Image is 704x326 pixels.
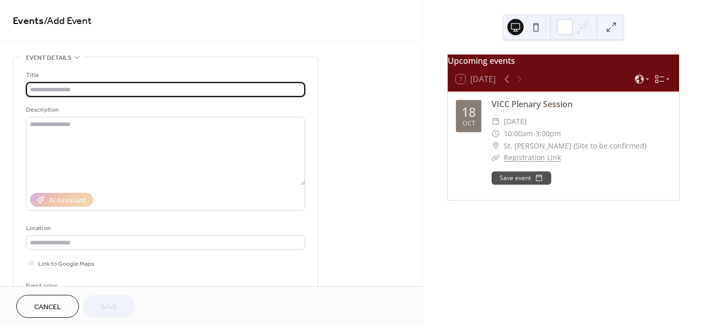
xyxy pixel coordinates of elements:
div: Event color [26,281,102,291]
span: Cancel [34,302,61,313]
a: VICC Plenary Session [492,98,573,110]
div: Location [26,223,303,234]
span: / Add Event [44,11,92,31]
div: ​ [492,140,500,152]
span: Event details [26,53,71,63]
span: St. [PERSON_NAME] (Site to be confirmed) [504,140,646,152]
span: 10:00am [504,128,533,140]
span: - [533,128,535,140]
div: ​ [492,128,500,140]
div: Description [26,105,303,115]
span: 3:00pm [535,128,561,140]
div: ​ [492,152,500,164]
div: Title [26,70,303,81]
button: Save event [492,171,551,185]
span: [DATE] [504,115,527,128]
span: Link to Google Maps [38,259,94,269]
div: ​ [492,115,500,128]
div: 18 [462,106,476,118]
a: Events [13,11,44,31]
div: Oct [463,120,475,127]
div: Upcoming events [448,55,679,67]
a: Registration Link [504,153,561,162]
button: Cancel [16,295,79,318]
